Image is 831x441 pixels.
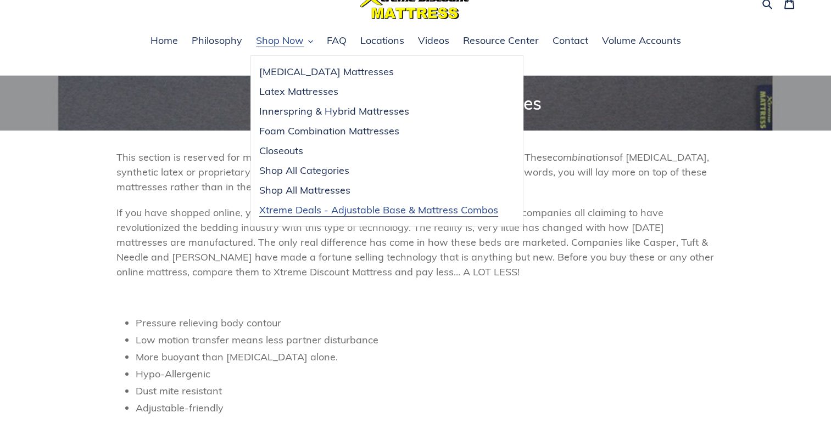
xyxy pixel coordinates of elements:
a: Xtreme Deals - Adjustable Base & Mattress Combos [251,200,506,220]
span: Closeouts [259,144,303,157]
span: Innerspring & Hybrid Mattresses [259,105,409,118]
button: Shop Now [250,33,319,49]
li: Dust mite resistant [136,383,715,398]
a: Shop All Categories [251,161,506,180]
span: Videos [418,34,449,47]
span: If you have shopped online, you have probably seen them… The wave of new mattress companies all c... [116,206,714,278]
span: Foam Combination Mattresses [259,125,399,138]
span: Latex Mattresses [259,85,338,98]
span: [MEDICAL_DATA] Mattresses [259,65,394,78]
span: Shop All Mattresses [259,184,350,197]
span: combinations [553,151,614,163]
a: Shop All Mattresses [251,180,506,200]
span: Contact [553,34,588,47]
a: Home [145,33,183,49]
span: Resource Center [463,34,539,47]
span: Shop Now [256,34,304,47]
a: Volume Accounts [596,33,687,49]
a: Philosophy [186,33,248,49]
span: Home [150,34,178,47]
a: Foam Combination Mattresses [251,121,506,141]
span: Shop All Categories [259,164,349,177]
li: Low motion transfer means less partner disturbance [136,332,715,347]
a: Latex Mattresses [251,82,506,101]
a: Locations [355,33,410,49]
span: FAQ [327,34,347,47]
span: Volume Accounts [602,34,681,47]
li: Pressure relieving body contour [136,315,715,330]
span: This section is reserved for mattresses that don’t fall into a traditional bedding category. These [116,151,553,163]
li: Hypo-Allergenic [136,366,715,381]
a: FAQ [321,33,352,49]
a: Videos [412,33,455,49]
a: Resource Center [458,33,544,49]
a: [MEDICAL_DATA] Mattresses [251,62,506,82]
li: More buoyant than [MEDICAL_DATA] alone. [136,349,715,364]
span: of [MEDICAL_DATA], synthetic latex or proprietary comfort foams are pressure relieving yet buoyan... [116,151,709,193]
span: Locations [360,34,404,47]
span: Philosophy [192,34,242,47]
li: Adjustable-friendly [136,400,715,415]
a: Contact [547,33,594,49]
span: Xtreme Deals - Adjustable Base & Mattress Combos [259,203,498,217]
a: Innerspring & Hybrid Mattresses [251,101,506,121]
a: Closeouts [251,141,506,161]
